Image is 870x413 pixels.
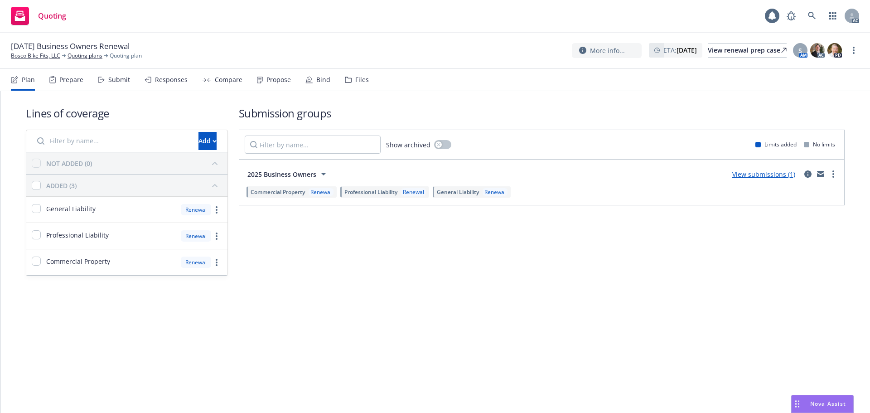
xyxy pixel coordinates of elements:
[810,400,846,408] span: Nova Assist
[572,43,642,58] button: More info...
[802,169,813,180] a: circleInformation
[677,46,697,54] strong: [DATE]
[386,140,430,150] span: Show archived
[181,257,211,268] div: Renewal
[110,52,142,60] span: Quoting plan
[355,76,369,83] div: Files
[181,204,211,215] div: Renewal
[732,170,795,179] a: View submissions (1)
[848,45,859,56] a: more
[11,52,60,60] a: Bosco Bike Fits, LLC
[828,169,839,180] a: more
[155,76,188,83] div: Responses
[815,169,826,180] a: mail
[7,3,70,29] a: Quoting
[239,106,845,121] h1: Submission groups
[46,159,92,168] div: NOT ADDED (0)
[181,230,211,242] div: Renewal
[708,44,787,57] div: View renewal prep case
[245,165,332,183] button: 2025 Business Owners
[22,76,35,83] div: Plan
[211,204,222,215] a: more
[215,76,242,83] div: Compare
[827,43,842,58] img: photo
[211,231,222,242] a: more
[708,43,787,58] a: View renewal prep case
[46,156,222,170] button: NOT ADDED (0)
[198,132,217,150] button: Add
[211,257,222,268] a: more
[46,181,77,190] div: ADDED (3)
[437,188,479,196] span: General Liability
[804,141,835,148] div: No limits
[108,76,130,83] div: Submit
[46,257,110,266] span: Commercial Property
[824,7,842,25] a: Switch app
[46,178,222,193] button: ADDED (3)
[401,188,426,196] div: Renewal
[251,188,305,196] span: Commercial Property
[38,12,66,19] span: Quoting
[803,7,821,25] a: Search
[316,76,330,83] div: Bind
[791,395,854,413] button: Nova Assist
[59,76,83,83] div: Prepare
[26,106,228,121] h1: Lines of coverage
[68,52,102,60] a: Quoting plans
[247,170,316,179] span: 2025 Business Owners
[798,46,802,55] span: S
[46,230,109,240] span: Professional Liability
[245,136,381,154] input: Filter by name...
[344,188,397,196] span: Professional Liability
[782,7,800,25] a: Report a Bug
[32,132,193,150] input: Filter by name...
[11,41,130,52] span: [DATE] Business Owners Renewal
[590,46,625,55] span: More info...
[663,45,697,55] span: ETA :
[792,395,803,413] div: Drag to move
[755,141,797,148] div: Limits added
[46,204,96,214] span: General Liability
[483,188,507,196] div: Renewal
[810,43,825,58] img: photo
[309,188,333,196] div: Renewal
[266,76,291,83] div: Propose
